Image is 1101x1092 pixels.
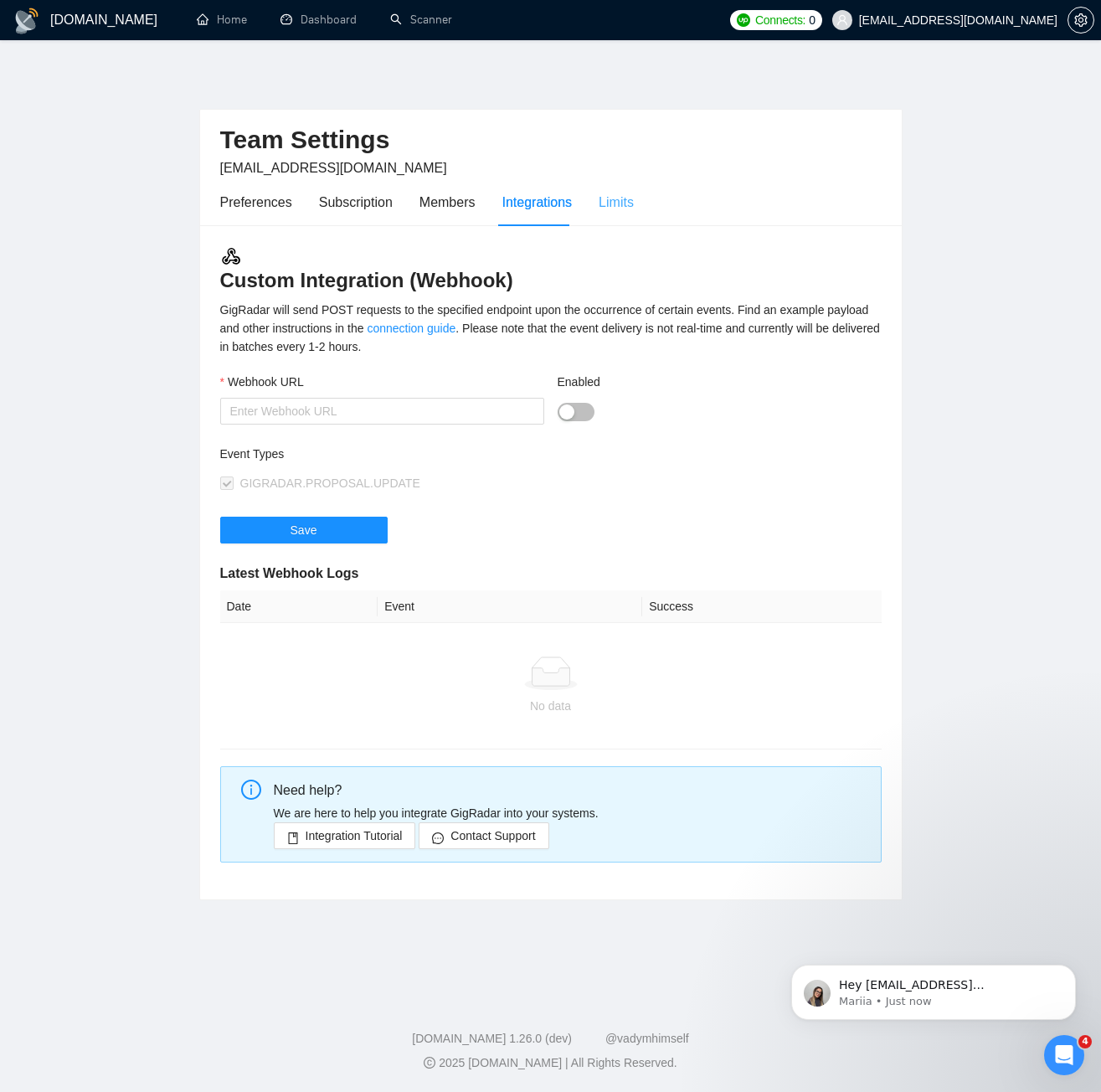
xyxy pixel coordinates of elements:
img: logo [13,8,40,34]
span: setting [1068,13,1093,27]
div: Subscription [319,192,393,213]
label: Event Types [220,445,285,463]
span: user [836,14,848,26]
span: copyright [424,1057,435,1069]
button: messageContact Support [419,822,548,849]
a: [DOMAIN_NAME] 1.26.0 (dev) [412,1032,572,1045]
button: Enabled [558,403,594,421]
span: Connects: [755,11,805,29]
label: Webhook URL [220,373,304,391]
span: 0 [809,11,815,29]
button: bookIntegration Tutorial [274,822,416,849]
div: No data [227,697,875,715]
img: webhook.3a52c8ec.svg [220,245,242,267]
button: Save [220,517,388,543]
a: bookIntegration Tutorial [274,829,416,842]
span: 4 [1078,1035,1092,1048]
h3: Custom Integration (Webhook) [220,245,882,294]
h2: Team Settings [220,123,882,157]
iframe: Intercom notifications message [766,930,1101,1047]
span: Contact Support [450,827,535,845]
span: info-circle [241,780,261,800]
span: book [287,832,299,844]
img: upwork-logo.png [737,13,750,27]
div: Members [419,192,476,213]
a: setting [1068,13,1094,27]
span: Need help? [274,783,342,797]
a: @vadymhimself [605,1032,689,1045]
th: Success [642,590,881,623]
p: We are here to help you integrate GigRadar into your systems. [274,804,868,822]
th: Event [378,590,642,623]
iframe: Intercom live chat [1044,1035,1084,1075]
div: GigRadar will send POST requests to the specified endpoint upon the occurrence of certain events.... [220,301,882,356]
h5: Latest Webhook Logs [220,564,882,584]
span: [EMAIL_ADDRESS][DOMAIN_NAME] [220,161,447,175]
button: setting [1068,7,1094,33]
th: Date [220,590,378,623]
div: Limits [599,192,634,213]
span: message [432,832,444,844]
a: searchScanner [390,13,452,27]
div: 2025 [DOMAIN_NAME] | All Rights Reserved. [13,1054,1088,1072]
div: Preferences [220,192,292,213]
div: Integrations [502,192,573,213]
span: Save [291,521,317,539]
a: dashboardDashboard [280,13,357,27]
a: homeHome [197,13,247,27]
span: GIGRADAR.PROPOSAL.UPDATE [240,476,420,490]
input: Webhook URL [220,398,544,425]
label: Enabled [558,373,600,391]
span: Integration Tutorial [306,827,403,845]
a: connection guide [367,322,455,335]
